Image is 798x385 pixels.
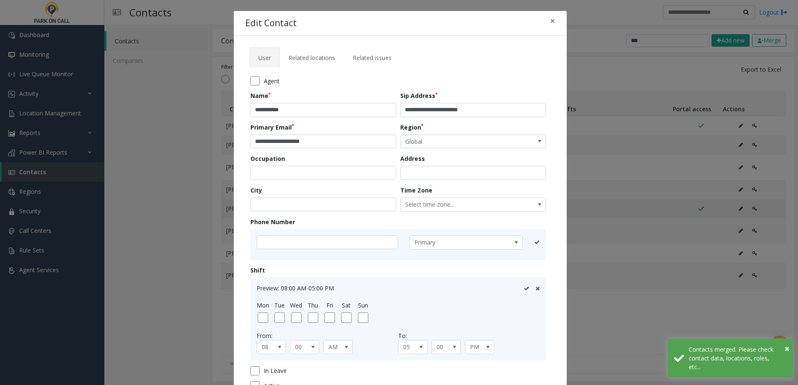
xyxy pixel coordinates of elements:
[785,343,789,354] span: ×
[432,340,455,354] span: 00
[250,266,265,275] label: Shift
[264,366,287,375] span: In Leave
[250,217,295,226] label: Phone Number
[257,284,334,292] span: Preview: 08:00 AM-05:00 PM
[257,340,280,354] span: 08
[274,301,285,310] label: Tue
[358,301,368,310] label: Sun
[401,198,517,211] span: Select time zone...
[250,47,551,62] ul: Tabs
[550,15,555,27] span: ×
[399,340,421,354] span: 05
[250,123,294,132] label: Primary Email
[342,301,351,310] label: Sat
[689,345,787,371] div: Contacts merged. Please check contact data, locations, roles, etc...
[400,123,424,132] label: Region
[324,340,346,354] span: AM
[785,342,789,355] button: Close
[326,301,333,310] label: Fri
[258,54,271,62] span: User
[401,135,517,148] span: Global
[544,11,561,31] button: Close
[400,186,432,195] label: Time Zone
[288,54,335,62] span: Related locations
[250,186,262,195] label: City
[250,154,285,163] label: Occupation
[264,77,280,85] span: Agent
[290,301,302,310] label: Wed
[290,340,313,354] span: 00
[353,54,391,62] span: Related issues
[257,331,398,340] div: From:
[250,91,271,100] label: Name
[245,17,297,30] h4: Edit Contact
[465,340,488,354] span: PM
[308,301,318,310] label: Thu
[410,236,500,249] span: Primary
[398,331,540,340] div: To:
[400,91,438,100] label: Sip Address
[257,301,269,310] label: Mon
[400,154,425,163] label: Address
